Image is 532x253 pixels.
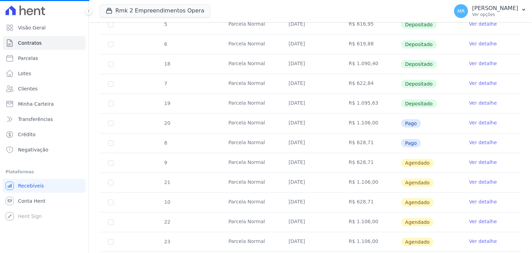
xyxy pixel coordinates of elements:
[469,99,497,106] a: Ver detalhe
[18,24,46,31] span: Visão Geral
[163,21,167,27] span: 5
[108,200,114,205] input: default
[469,159,497,166] a: Ver detalhe
[108,180,114,185] input: default
[3,194,86,208] a: Conta Hent
[280,15,340,34] td: [DATE]
[18,70,31,77] span: Lotes
[280,114,340,133] td: [DATE]
[18,198,45,204] span: Conta Hent
[469,40,497,47] a: Ver detalhe
[163,160,167,165] span: 9
[18,55,38,62] span: Parcelas
[3,21,86,35] a: Visão Geral
[469,80,497,87] a: Ver detalhe
[18,40,42,46] span: Contratos
[108,22,114,27] input: Só é possível selecionar pagamentos em aberto
[3,82,86,96] a: Clientes
[220,35,280,54] td: Parcela Normal
[280,193,340,212] td: [DATE]
[18,116,53,123] span: Transferências
[220,94,280,113] td: Parcela Normal
[220,232,280,252] td: Parcela Normal
[469,238,497,245] a: Ver detalhe
[340,54,401,74] td: R$ 1.090,40
[340,133,401,153] td: R$ 628,71
[340,94,401,113] td: R$ 1.095,63
[340,35,401,54] td: R$ 619,88
[3,143,86,157] a: Negativação
[3,112,86,126] a: Transferências
[469,119,497,126] a: Ver detalhe
[220,133,280,153] td: Parcela Normal
[163,61,170,67] span: 18
[401,159,434,167] span: Agendado
[401,119,421,128] span: Pago
[100,4,210,17] button: Rmk 2 Empreendimentos Opera
[220,15,280,34] td: Parcela Normal
[401,198,434,207] span: Agendado
[401,60,437,68] span: Depositado
[18,85,37,92] span: Clientes
[163,140,167,146] span: 8
[469,198,497,205] a: Ver detalhe
[220,54,280,74] td: Parcela Normal
[163,239,170,244] span: 23
[280,212,340,232] td: [DATE]
[163,199,170,205] span: 10
[220,193,280,212] td: Parcela Normal
[449,1,532,21] button: MR [PERSON_NAME] Ver opções
[340,193,401,212] td: R$ 628,71
[472,12,518,17] p: Ver opções
[340,74,401,94] td: R$ 622,84
[220,114,280,133] td: Parcela Normal
[3,97,86,111] a: Minha Carteira
[3,51,86,65] a: Parcelas
[280,74,340,94] td: [DATE]
[108,42,114,47] input: Só é possível selecionar pagamentos em aberto
[163,101,170,106] span: 19
[401,218,434,226] span: Agendado
[163,180,170,185] span: 21
[3,179,86,193] a: Recebíveis
[163,41,167,47] span: 6
[280,232,340,252] td: [DATE]
[18,131,36,138] span: Crédito
[108,239,114,245] input: default
[340,15,401,34] td: R$ 616,95
[108,61,114,67] input: Só é possível selecionar pagamentos em aberto
[280,35,340,54] td: [DATE]
[401,178,434,187] span: Agendado
[469,218,497,225] a: Ver detalhe
[108,101,114,106] input: Só é possível selecionar pagamentos em aberto
[472,5,518,12] p: [PERSON_NAME]
[401,238,434,246] span: Agendado
[220,212,280,232] td: Parcela Normal
[108,140,114,146] input: Só é possível selecionar pagamentos em aberto
[18,101,54,107] span: Minha Carteira
[108,121,114,126] input: Só é possível selecionar pagamentos em aberto
[3,36,86,50] a: Contratos
[469,178,497,185] a: Ver detalhe
[108,219,114,225] input: default
[280,94,340,113] td: [DATE]
[18,146,48,153] span: Negativação
[469,60,497,67] a: Ver detalhe
[340,114,401,133] td: R$ 1.106,00
[220,153,280,173] td: Parcela Normal
[6,168,83,176] div: Plataformas
[401,99,437,108] span: Depositado
[340,232,401,252] td: R$ 1.106,00
[401,80,437,88] span: Depositado
[340,173,401,192] td: R$ 1.106,00
[280,153,340,173] td: [DATE]
[220,173,280,192] td: Parcela Normal
[3,128,86,141] a: Crédito
[401,40,437,49] span: Depositado
[457,9,465,14] span: MR
[220,74,280,94] td: Parcela Normal
[469,20,497,27] a: Ver detalhe
[3,67,86,80] a: Lotes
[401,139,421,147] span: Pago
[280,133,340,153] td: [DATE]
